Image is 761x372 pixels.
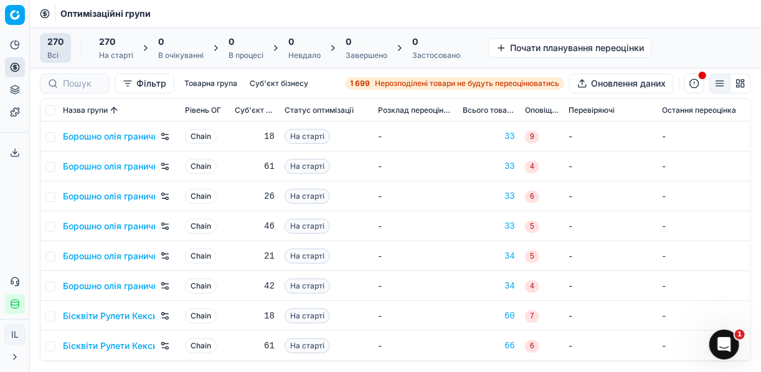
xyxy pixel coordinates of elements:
[285,308,330,323] span: На старті
[463,130,515,143] a: 33
[373,211,458,241] td: -
[463,220,515,232] a: 33
[158,36,164,48] span: 0
[564,151,657,181] td: -
[60,7,151,20] nav: breadcrumb
[488,38,652,58] button: Почати планування переоцінки
[463,160,515,173] a: 33
[235,220,275,232] div: 46
[63,340,155,352] a: Бісквіти Рулети Кекси, Кластер 2
[63,77,102,90] input: Пошук
[63,190,155,203] a: Борошно олія гранична націнка, Кластер 3
[657,181,750,211] td: -
[564,301,657,331] td: -
[350,79,370,88] strong: 1 699
[185,219,217,234] span: Chain
[285,338,330,353] span: На старті
[115,74,174,93] button: Фільтр
[185,308,217,323] span: Chain
[463,190,515,203] div: 33
[345,77,564,90] a: 1 699Нерозподілені товари не будуть переоцінюватись
[569,74,674,93] button: Оновлення даних
[185,189,217,204] span: Chain
[657,122,750,151] td: -
[375,79,559,88] span: Нерозподілені товари не будуть переоцінюватись
[185,129,217,144] span: Chain
[285,105,354,115] span: Статус оптимізації
[285,159,330,174] span: На старті
[158,50,204,60] div: В очікуванні
[63,280,155,292] a: Борошно олія гранична націнка, Кластер 6
[63,105,108,115] span: Назва групи
[63,310,155,322] a: Бісквіти Рулети Кекси, Кластер 1
[185,249,217,264] span: Chain
[564,241,657,271] td: -
[288,50,321,60] div: Невдало
[373,122,458,151] td: -
[6,325,24,344] span: IL
[285,219,330,234] span: На старті
[525,280,539,293] span: 4
[657,271,750,301] td: -
[235,340,275,352] div: 61
[235,105,275,115] span: Суб'єкт бізнесу
[235,130,275,143] div: 18
[235,190,275,203] div: 26
[657,301,750,331] td: -
[564,331,657,361] td: -
[235,250,275,262] div: 21
[373,241,458,271] td: -
[463,310,515,322] a: 60
[288,36,294,48] span: 0
[245,76,313,91] button: Суб'єкт бізнесу
[373,271,458,301] td: -
[285,279,330,293] span: На старті
[525,221,539,233] span: 5
[657,241,750,271] td: -
[108,104,120,117] button: Sorted by Назва групи ascending
[463,280,515,292] a: 34
[285,189,330,204] span: На старті
[185,159,217,174] span: Chain
[525,105,559,115] span: Оповіщення
[463,340,515,352] a: 66
[662,105,736,115] span: Остання переоцінка
[235,280,275,292] div: 42
[463,250,515,262] a: 34
[525,310,539,323] span: 7
[564,271,657,301] td: -
[63,250,155,262] a: Борошно олія гранична націнка, Кластер 5
[346,36,351,48] span: 0
[378,105,453,115] span: Розклад переоцінювання
[63,160,155,173] a: Борошно олія гранична націнка, Кластер 2
[185,279,217,293] span: Chain
[525,340,539,353] span: 6
[373,151,458,181] td: -
[229,36,234,48] span: 0
[185,338,217,353] span: Chain
[657,331,750,361] td: -
[63,130,155,143] a: Борошно олія гранична націнка, Кластер 1
[525,161,539,173] span: 4
[709,330,739,360] iframe: Intercom live chat
[564,211,657,241] td: -
[525,250,539,263] span: 5
[564,181,657,211] td: -
[285,249,330,264] span: На старті
[47,50,64,60] div: Всі
[47,36,64,48] span: 270
[657,211,750,241] td: -
[463,105,515,115] span: Всього товарів
[235,160,275,173] div: 61
[735,330,745,340] span: 1
[235,310,275,322] div: 18
[525,131,539,143] span: 9
[99,36,115,48] span: 270
[185,105,221,115] span: Рівень OГ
